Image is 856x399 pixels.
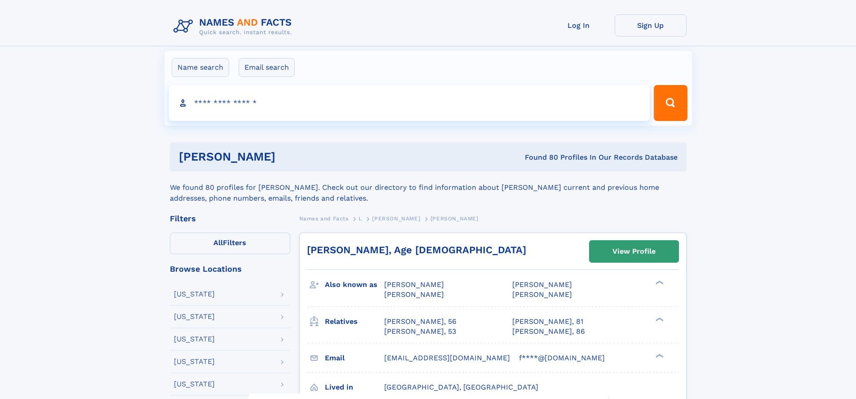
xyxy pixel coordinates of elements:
[512,317,583,327] a: [PERSON_NAME], 81
[543,14,615,36] a: Log In
[384,280,444,289] span: [PERSON_NAME]
[654,85,687,121] button: Search Button
[372,213,420,224] a: [PERSON_NAME]
[615,14,687,36] a: Sign Up
[325,350,384,366] h3: Email
[653,316,664,322] div: ❯
[170,233,290,254] label: Filters
[170,14,299,39] img: Logo Names and Facts
[430,215,479,222] span: [PERSON_NAME]
[307,244,526,256] a: [PERSON_NAME], Age [DEMOGRAPHIC_DATA]
[169,85,650,121] input: search input
[512,290,572,299] span: [PERSON_NAME]
[384,383,538,391] span: [GEOGRAPHIC_DATA], [GEOGRAPHIC_DATA]
[384,317,457,327] a: [PERSON_NAME], 56
[239,58,295,77] label: Email search
[174,313,215,320] div: [US_STATE]
[174,381,215,388] div: [US_STATE]
[174,358,215,365] div: [US_STATE]
[299,213,349,224] a: Names and Facts
[170,265,290,273] div: Browse Locations
[590,241,679,262] a: View Profile
[400,152,678,162] div: Found 80 Profiles In Our Records Database
[512,280,572,289] span: [PERSON_NAME]
[325,380,384,395] h3: Lived in
[174,291,215,298] div: [US_STATE]
[325,314,384,329] h3: Relatives
[170,215,290,223] div: Filters
[372,215,420,222] span: [PERSON_NAME]
[653,353,664,359] div: ❯
[512,327,585,336] a: [PERSON_NAME], 86
[174,336,215,343] div: [US_STATE]
[384,354,510,362] span: [EMAIL_ADDRESS][DOMAIN_NAME]
[172,58,229,77] label: Name search
[170,171,687,204] div: We found 80 profiles for [PERSON_NAME]. Check out our directory to find information about [PERSON...
[653,280,664,286] div: ❯
[179,151,400,162] h1: [PERSON_NAME]
[359,213,362,224] a: L
[384,290,444,299] span: [PERSON_NAME]
[359,215,362,222] span: L
[612,241,656,262] div: View Profile
[213,238,223,247] span: All
[325,277,384,292] h3: Also known as
[384,327,456,336] a: [PERSON_NAME], 53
